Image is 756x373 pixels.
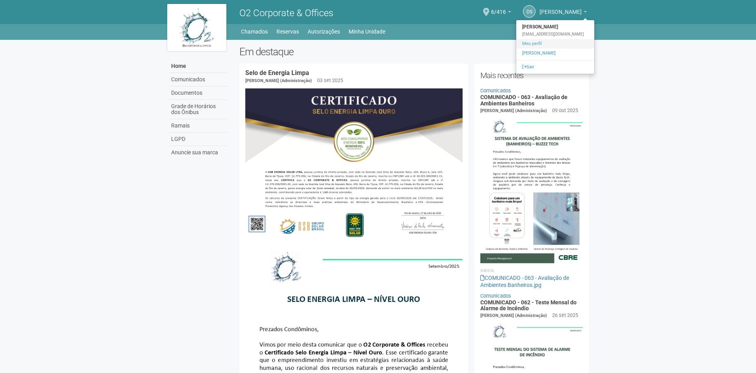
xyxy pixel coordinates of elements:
[480,114,583,263] img: COMUNICADO%20-%20063%20-%20Avalia%C3%A7%C3%A3o%20de%20Ambientes%20Banheiros.jpg
[169,133,228,146] a: LGPD
[480,267,583,274] li: Anexos
[239,46,589,58] h2: Em destaque
[539,10,587,16] a: [PERSON_NAME]
[169,86,228,100] a: Documentos
[308,26,340,37] a: Autorizações
[169,100,228,119] a: Grade de Horários dos Ônibus
[480,108,547,113] span: [PERSON_NAME] (Administração)
[317,77,343,84] div: 03 set 2025
[245,88,463,242] img: COMUNICADO%20-%20054%20-%20Selo%20de%20Energia%20Limpa%20-%20P%C3%A1g.%202.jpg
[516,39,594,49] a: Meu perfil
[539,1,582,15] span: Daniel Santos
[169,60,228,73] a: Home
[276,26,299,37] a: Reservas
[480,275,569,288] a: COMUNICADO - 063 - Avaliação de Ambientes Banheiros.jpg
[480,88,511,94] a: Comunicados
[480,299,577,311] a: COMUNICADO - 062 - Teste Mensal do Alarme de Incêndio
[552,312,578,319] div: 26 set 2025
[245,69,309,77] a: Selo de Energia Limpa
[516,49,594,58] a: [PERSON_NAME]
[480,293,511,299] a: Comunicados
[480,69,583,81] h2: Mais recentes
[491,1,506,15] span: 6/416
[516,32,594,37] div: [EMAIL_ADDRESS][DOMAIN_NAME]
[516,62,594,72] a: Sair
[480,94,567,106] a: COMUNICADO - 063 - Avaliação de Ambientes Banheiros
[169,119,228,133] a: Ramais
[491,10,511,16] a: 6/416
[523,5,536,18] a: DS
[239,7,333,19] span: O2 Corporate & Offices
[552,107,578,114] div: 09 out 2025
[245,78,312,83] span: [PERSON_NAME] (Administração)
[167,4,226,51] img: logo.jpg
[241,26,268,37] a: Chamados
[480,313,547,318] span: [PERSON_NAME] (Administração)
[169,73,228,86] a: Comunicados
[349,26,385,37] a: Minha Unidade
[169,146,228,159] a: Anuncie sua marca
[516,22,594,32] strong: [PERSON_NAME]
